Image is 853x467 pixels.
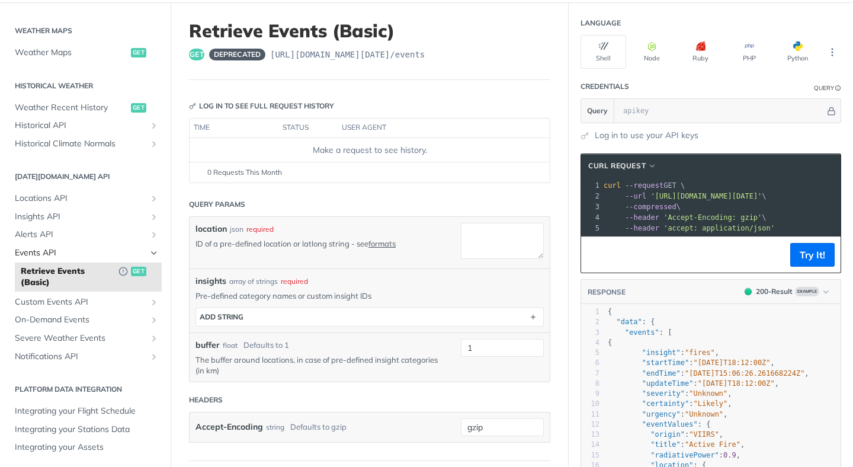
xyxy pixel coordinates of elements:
[608,369,809,378] span: : ,
[685,348,715,357] span: "fires"
[9,402,162,420] a: Integrating your Flight Schedule
[207,167,282,178] span: 0 Requests This Month
[581,99,614,123] button: Query
[650,451,719,459] span: "radiativePower"
[587,246,604,264] button: Copy to clipboard
[15,351,146,363] span: Notifications API
[9,208,162,226] a: Insights APIShow subpages for Insights API
[617,99,825,123] input: apikey
[814,84,834,92] div: Query
[650,192,762,200] span: '[URL][DOMAIN_NAME][DATE]'
[625,181,663,190] span: --request
[9,99,162,117] a: Weather Recent Historyget
[581,18,621,28] div: Language
[650,440,681,449] span: "title"
[281,276,308,287] div: required
[642,410,681,418] span: "urgency"
[604,192,767,200] span: \
[581,430,599,440] div: 13
[625,224,659,232] span: --header
[15,296,146,308] span: Custom Events API
[149,248,159,258] button: Hide subpages for Events API
[118,266,128,278] button: Deprecated Endpoint
[149,352,159,362] button: Show subpages for Notifications API
[15,424,159,436] span: Integrating your Stations Data
[608,440,745,449] span: : ,
[131,267,146,276] span: get
[9,117,162,135] a: Historical APIShow subpages for Historical API
[823,43,841,61] button: More Languages
[149,230,159,239] button: Show subpages for Alerts API
[581,389,599,399] div: 9
[196,308,543,326] button: ADD string
[581,201,601,212] div: 3
[581,212,601,223] div: 4
[663,224,775,232] span: 'accept: application/json'
[9,311,162,329] a: On-Demand EventsShow subpages for On-Demand Events
[581,223,601,233] div: 5
[194,144,545,156] div: Make a request to see history.
[581,317,599,327] div: 2
[685,440,740,449] span: "Active Fire"
[694,359,771,367] span: "[DATE]T18:12:00Z"
[604,213,767,222] span: \
[625,213,659,222] span: --header
[338,119,526,137] th: user agent
[15,102,128,114] span: Weather Recent History
[726,35,772,69] button: PHP
[625,203,676,211] span: --compressed
[581,379,599,389] div: 8
[131,48,146,57] span: get
[581,348,599,358] div: 5
[15,47,128,59] span: Weather Maps
[195,238,443,249] p: ID of a pre-defined location or latlong string - see
[608,451,740,459] span: : ,
[290,418,347,436] div: Defaults to gzip
[243,340,289,351] div: Defaults to 1
[230,224,243,235] div: json
[581,450,599,460] div: 15
[149,212,159,222] button: Show subpages for Insights API
[604,181,621,190] span: curl
[595,129,698,142] a: Log in to use your API keys
[608,399,732,408] span: : ,
[9,293,162,311] a: Custom Events APIShow subpages for Custom Events API
[608,348,719,357] span: : ,
[15,314,146,326] span: On-Demand Events
[827,47,838,57] svg: More ellipsis
[581,191,601,201] div: 2
[625,192,646,200] span: --url
[189,101,334,111] div: Log in to see full request history
[270,49,425,60] span: https://api.tomorrow.io/v4/events
[608,318,655,326] span: : {
[149,194,159,203] button: Show subpages for Locations API
[149,315,159,325] button: Show subpages for On-Demand Events
[9,81,162,91] h2: Historical Weather
[663,213,762,222] span: 'Accept-Encoding: gzip'
[229,276,278,287] div: array of strings
[756,286,793,297] div: 200 - Result
[15,120,146,132] span: Historical API
[9,190,162,207] a: Locations APIShow subpages for Locations API
[587,105,608,116] span: Query
[9,25,162,36] h2: Weather Maps
[21,266,113,289] span: Retrieve Events (Basic)
[200,312,243,321] div: ADD string
[608,420,711,428] span: : {
[775,35,820,69] button: Python
[608,389,732,398] span: : ,
[581,440,599,450] div: 14
[15,405,159,417] span: Integrating your Flight Schedule
[795,287,819,296] span: Example
[15,138,146,150] span: Historical Climate Normals
[189,103,196,110] svg: Key
[604,203,681,211] span: \
[629,35,675,69] button: Node
[278,119,338,137] th: status
[209,49,265,60] span: deprecated
[15,229,146,241] span: Alerts API
[9,421,162,439] a: Integrating your Stations Data
[814,84,841,92] div: QueryInformation
[195,418,263,436] label: Accept-Encoding
[581,180,601,191] div: 1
